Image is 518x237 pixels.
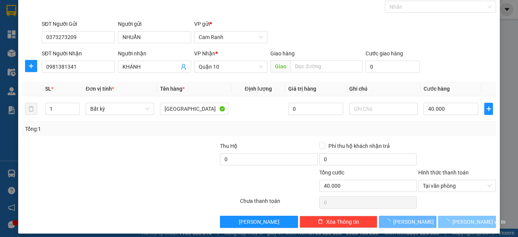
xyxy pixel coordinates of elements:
span: Phí thu hộ khách nhận trả [325,142,393,150]
span: Bất kỳ [90,103,149,115]
th: Ghi chú [346,82,421,96]
span: Tổng cước [319,170,344,176]
span: plus [485,106,493,112]
span: loading [385,219,393,224]
span: Quận 10 [199,61,263,72]
label: Hình thức thanh toán [418,170,469,176]
span: Giao [270,60,290,72]
span: delete [318,219,323,225]
button: [PERSON_NAME] [220,216,298,228]
input: Cước giao hàng [366,61,420,73]
span: [PERSON_NAME] [393,218,434,226]
span: Đơn vị tính [86,86,114,92]
div: Tổng: 1 [25,125,201,133]
span: VP Nhận [194,50,215,57]
button: delete [25,103,37,115]
span: Tại văn phòng [423,180,491,191]
span: Tên hàng [160,86,185,92]
span: plus [25,63,37,69]
span: Cam Ranh [199,31,263,43]
div: Người nhận [118,49,191,58]
div: SĐT Người Gửi [42,20,115,28]
span: Giá trị hàng [288,86,316,92]
div: SĐT Người Nhận [42,49,115,58]
button: [PERSON_NAME] và In [438,216,496,228]
span: [PERSON_NAME] và In [452,218,505,226]
span: Xóa Thông tin [326,218,359,226]
span: SL [45,86,51,92]
button: deleteXóa Thông tin [300,216,377,228]
span: user-add [181,64,187,70]
span: Cước hàng [424,86,450,92]
input: Dọc đường [290,60,363,72]
button: [PERSON_NAME] [379,216,437,228]
div: Chưa thanh toán [239,197,319,210]
input: Ghi Chú [349,103,418,115]
button: plus [484,103,493,115]
input: VD: Bàn, Ghế [160,103,228,115]
button: plus [25,60,37,72]
span: Giao hàng [270,50,295,57]
span: loading [444,219,452,224]
span: [PERSON_NAME] [239,218,279,226]
div: Người gửi [118,20,191,28]
div: VP gửi [194,20,267,28]
span: Định lượng [245,86,272,92]
span: Thu Hộ [220,143,237,149]
input: 0 [288,103,343,115]
label: Cước giao hàng [366,50,403,57]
